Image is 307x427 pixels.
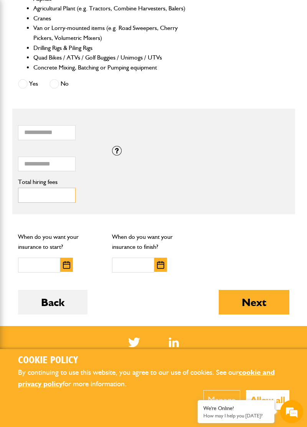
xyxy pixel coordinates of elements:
em: Start Chat [104,237,139,247]
label: No [50,79,69,89]
input: Enter your last name [10,71,140,88]
button: Next [219,290,289,314]
p: By continuing to use this website, you agree to our use of cookies. See our for more information. [18,367,289,390]
li: Quad Bikes / ATVs / Golf Buggies / Unimogs / UTVs [33,53,195,63]
p: When do you want your insurance to start? [18,232,101,252]
img: Choose date [63,261,70,269]
li: Concrete Mixing, Batching or Pumping equipment [33,63,195,73]
div: We're Online! [203,405,269,412]
li: Agricultural Plant (e.g. Tractors, Combine Harvesters, Balers) [33,3,195,13]
img: d_20077148190_company_1631870298795_20077148190 [13,43,32,53]
img: Linked In [169,338,179,347]
button: Allow all [246,390,289,410]
a: LinkedIn [169,338,179,347]
li: Drilling Rigs & Piling Rigs [33,43,195,53]
button: Back [18,290,87,314]
input: Enter your email address [10,94,140,111]
div: Chat with us now [40,43,129,53]
img: Twitter [128,338,140,347]
div: Minimize live chat window [126,4,144,22]
img: Choose date [157,261,164,269]
label: Total hiring fees [18,179,135,185]
input: Enter your phone number [10,116,140,133]
label: Yes [18,79,38,89]
li: Cranes [33,13,195,23]
li: Van or Lorry-mounted items (e.g. Road Sweepers, Cherry Pickers, Volumetric Mixers) [33,23,195,43]
button: Manage [203,390,240,410]
h2: Cookie Policy [18,355,289,367]
p: When do you want your insurance to finish? [112,232,195,252]
textarea: Type your message and hit 'Enter' [10,139,140,230]
p: How may I help you today? [203,413,269,419]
